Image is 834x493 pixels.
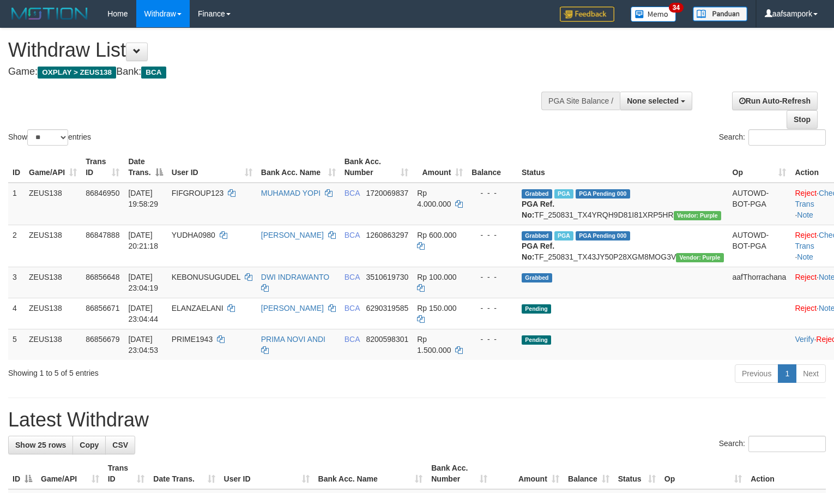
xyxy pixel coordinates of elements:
[728,225,791,267] td: AUTOWD-BOT-PGA
[261,335,325,344] a: PRIMA NOVI ANDI
[795,189,817,197] a: Reject
[517,183,728,225] td: TF_250831_TX4YRQH9D81I81XRP5HR
[735,364,778,383] a: Previous
[631,7,676,22] img: Button%20Memo.svg
[167,152,257,183] th: User ID: activate to sort column ascending
[467,152,517,183] th: Balance
[261,304,324,312] a: [PERSON_NAME]
[172,273,240,281] span: KEBONUSUGUDEL
[86,335,119,344] span: 86856679
[472,303,513,314] div: - - -
[366,304,408,312] span: Copy 6290319585 to clipboard
[345,335,360,344] span: BCA
[417,304,456,312] span: Rp 150.000
[492,458,564,489] th: Amount: activate to sort column ascending
[554,189,573,199] span: Marked by aafnoeunsreypich
[522,242,554,261] b: PGA Ref. No:
[25,225,81,267] td: ZEUS138
[797,252,813,261] a: Note
[746,458,826,489] th: Action
[25,152,81,183] th: Game/API: activate to sort column ascending
[104,458,149,489] th: Trans ID: activate to sort column ascending
[128,273,158,292] span: [DATE] 23:04:19
[15,441,66,449] span: Show 25 rows
[517,225,728,267] td: TF_250831_TX43JY50P28XGM8MOG3V
[72,436,106,454] a: Copy
[128,231,158,250] span: [DATE] 20:21:18
[86,231,119,239] span: 86847888
[366,231,408,239] span: Copy 1260863297 to clipboard
[576,231,630,241] span: PGA Pending
[25,183,81,225] td: ZEUS138
[8,183,25,225] td: 1
[669,3,684,13] span: 34
[38,67,116,79] span: OXPLAY > ZEUS138
[25,267,81,298] td: ZEUS138
[261,189,321,197] a: MUHAMAD YOPI
[795,273,817,281] a: Reject
[719,129,826,146] label: Search:
[86,189,119,197] span: 86846950
[517,152,728,183] th: Status
[564,458,614,489] th: Balance: activate to sort column ascending
[8,458,37,489] th: ID: activate to sort column descending
[366,189,408,197] span: Copy 1720069837 to clipboard
[86,304,119,312] span: 86856671
[261,273,329,281] a: DWI INDRAWANTO
[27,129,68,146] select: Showentries
[172,304,223,312] span: ELANZAELANI
[417,335,451,354] span: Rp 1.500.000
[576,189,630,199] span: PGA Pending
[554,231,573,241] span: Marked by aafnoeunsreypich
[105,436,135,454] a: CSV
[614,458,660,489] th: Status: activate to sort column ascending
[8,39,545,61] h1: Withdraw List
[472,272,513,282] div: - - -
[748,129,826,146] input: Search:
[728,183,791,225] td: AUTOWD-BOT-PGA
[676,253,723,262] span: Vendor URL: https://trx4.1velocity.biz
[128,189,158,208] span: [DATE] 19:58:29
[413,152,467,183] th: Amount: activate to sort column ascending
[417,189,451,208] span: Rp 4.000.000
[8,225,25,267] td: 2
[417,231,456,239] span: Rp 600.000
[472,230,513,241] div: - - -
[8,129,91,146] label: Show entries
[795,335,814,344] a: Verify
[795,304,817,312] a: Reject
[8,267,25,298] td: 3
[8,436,73,454] a: Show 25 rows
[787,110,818,129] a: Stop
[25,298,81,329] td: ZEUS138
[732,92,818,110] a: Run Auto-Refresh
[172,335,213,344] span: PRIME1943
[128,304,158,323] span: [DATE] 23:04:44
[660,458,746,489] th: Op: activate to sort column ascending
[220,458,314,489] th: User ID: activate to sort column ascending
[345,231,360,239] span: BCA
[37,458,104,489] th: Game/API: activate to sort column ascending
[522,200,554,219] b: PGA Ref. No:
[627,97,679,105] span: None selected
[257,152,340,183] th: Bank Acc. Name: activate to sort column ascending
[620,92,692,110] button: None selected
[8,363,340,378] div: Showing 1 to 5 of 5 entries
[728,152,791,183] th: Op: activate to sort column ascending
[366,273,408,281] span: Copy 3510619730 to clipboard
[560,7,614,22] img: Feedback.jpg
[86,273,119,281] span: 86856648
[25,329,81,360] td: ZEUS138
[172,231,215,239] span: YUDHA0980
[719,436,826,452] label: Search:
[172,189,224,197] span: FIFGROUP123
[8,409,826,431] h1: Latest Withdraw
[345,273,360,281] span: BCA
[112,441,128,449] span: CSV
[522,189,552,199] span: Grabbed
[345,304,360,312] span: BCA
[778,364,796,383] a: 1
[261,231,324,239] a: [PERSON_NAME]
[522,273,552,282] span: Grabbed
[8,152,25,183] th: ID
